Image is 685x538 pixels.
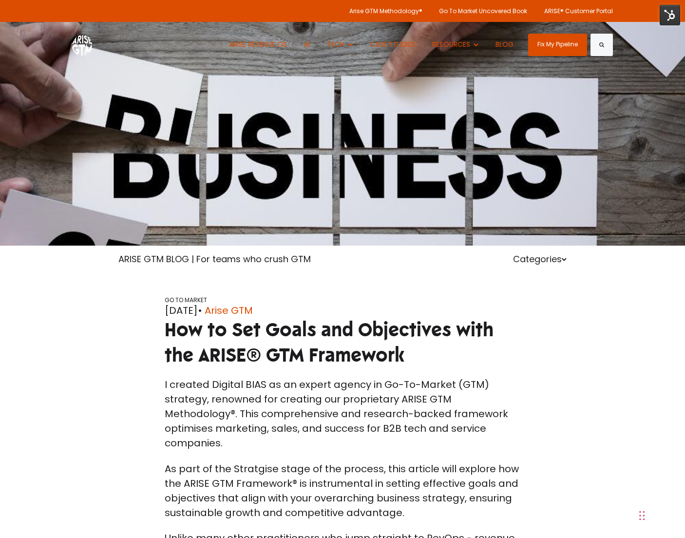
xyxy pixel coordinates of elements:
a: AI [297,22,317,67]
span: How to Set Goals and Objectives with the ARISE® GTM Framework [165,318,494,367]
a: ARISE REVENUE OS [222,22,294,67]
a: Fix My Pipeline [528,34,587,56]
a: CASE STUDIES [362,22,422,67]
span: TECH [327,39,344,49]
div: Drag [639,501,645,530]
button: Search [590,34,613,56]
img: HubSpot Tools Menu Toggle [660,5,680,25]
button: Show submenu for RESOURCES RESOURCES [425,22,486,67]
nav: Desktop navigation [222,22,520,67]
a: ARISE GTM BLOG | For teams who crush GTM [118,253,311,265]
span: RESOURCES [432,39,470,49]
div: [DATE] [165,303,520,318]
button: Show submenu for TECH TECH [320,22,360,67]
span: • [198,304,202,317]
a: BLOG [488,22,521,67]
a: GO TO MARKET [165,296,207,304]
p: I created Digital BIAS as an expert agency in Go-To-Market (GTM) strategy, renowned for creating ... [165,377,520,450]
a: Arise GTM [205,303,253,318]
a: Categories [513,253,567,265]
p: As part of the Stratgise stage of the process, this article will explore how the ARISE GTM Framew... [165,461,520,520]
iframe: Chat Widget [467,416,685,538]
img: ARISE GTM logo (1) white [72,34,92,56]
